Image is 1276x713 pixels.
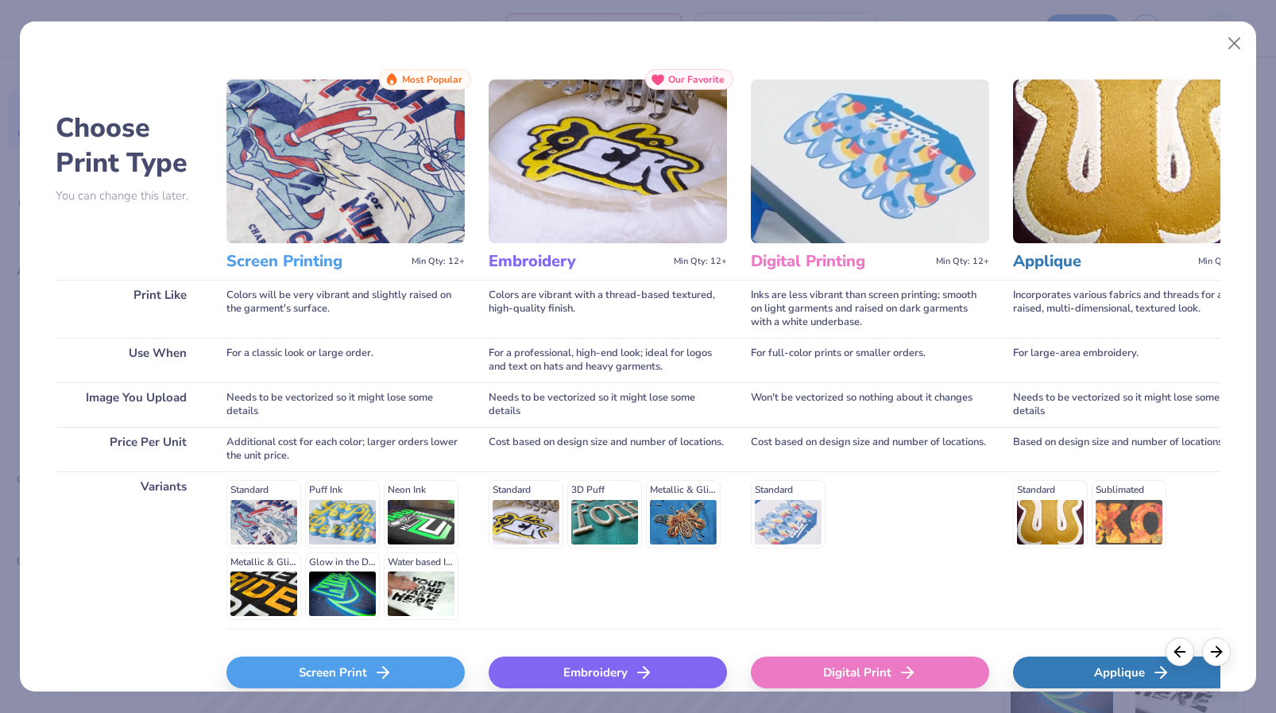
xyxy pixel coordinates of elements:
div: Based on design size and number of locations. [1013,427,1251,471]
h3: Digital Printing [751,251,930,272]
img: Screen Printing [226,79,465,243]
div: Applique [1013,657,1251,688]
div: Screen Print [226,657,465,688]
div: Colors will be very vibrant and slightly raised on the garment's surface. [226,280,465,338]
div: Needs to be vectorized so it might lose some details [1013,382,1251,427]
div: Incorporates various fabrics and threads for a raised, multi-dimensional, textured look. [1013,280,1251,338]
div: Print Like [56,280,203,338]
p: You can change this later. [56,189,203,203]
div: Digital Print [751,657,989,688]
div: For large-area embroidery. [1013,338,1251,382]
div: Price Per Unit [56,427,203,471]
span: Min Qty: 12+ [936,256,989,267]
img: Embroidery [489,79,727,243]
h3: Screen Printing [226,251,405,272]
h2: Choose Print Type [56,110,203,180]
div: Embroidery [489,657,727,688]
img: Digital Printing [751,79,989,243]
div: Additional cost for each color; larger orders lower the unit price. [226,427,465,471]
div: Colors are vibrant with a thread-based textured, high-quality finish. [489,280,727,338]
img: Applique [1013,79,1251,243]
span: Min Qty: 12+ [1198,256,1251,267]
div: Cost based on design size and number of locations. [751,427,989,471]
div: Variants [56,471,203,629]
div: Image You Upload [56,382,203,427]
span: Min Qty: 12+ [674,256,727,267]
div: Inks are less vibrant than screen printing; smooth on light garments and raised on dark garments ... [751,280,989,338]
span: Min Qty: 12+ [412,256,465,267]
div: Needs to be vectorized so it might lose some details [489,382,727,427]
div: Use When [56,338,203,382]
h3: Applique [1013,251,1192,272]
button: Close [1220,29,1250,59]
h3: Embroidery [489,251,667,272]
span: Our Favorite [668,74,725,85]
div: Won't be vectorized so nothing about it changes [751,382,989,427]
div: For full-color prints or smaller orders. [751,338,989,382]
div: For a professional, high-end look; ideal for logos and text on hats and heavy garments. [489,338,727,382]
div: For a classic look or large order. [226,338,465,382]
span: Most Popular [402,74,462,85]
div: Needs to be vectorized so it might lose some details [226,382,465,427]
div: Cost based on design size and number of locations. [489,427,727,471]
